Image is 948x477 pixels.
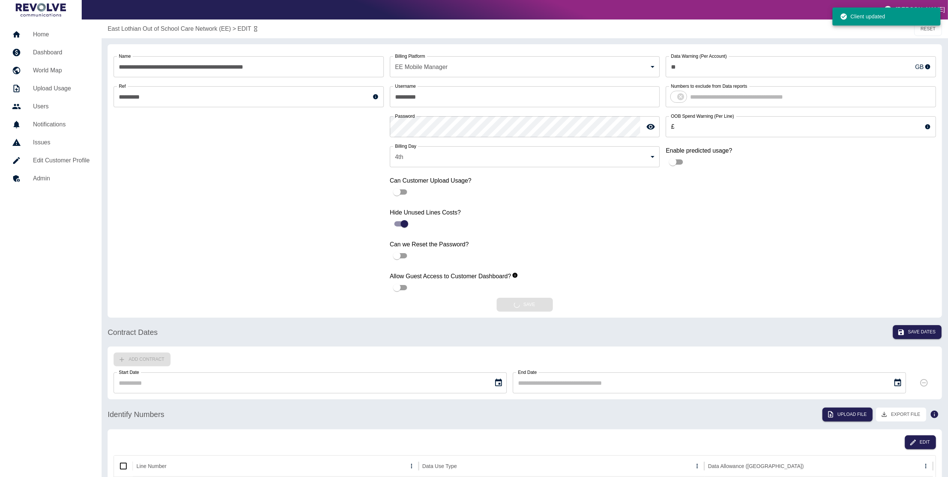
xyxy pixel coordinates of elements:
[33,84,90,93] h5: Upload Usage
[395,83,416,89] label: Username
[905,435,936,449] button: Edit
[840,10,885,23] div: Client updated
[119,83,126,89] label: Ref
[6,61,96,79] a: World Map
[893,325,942,339] button: Save Dates
[33,102,90,111] h5: Users
[390,240,660,249] label: Can we Reset the Password?
[666,146,936,155] label: Enable predicted usage?
[671,113,734,119] label: OOB Spend Warning (Per Line)
[119,369,139,375] label: Start Date
[692,461,702,471] button: Data Use Type column menu
[33,66,90,75] h5: World Map
[238,24,251,33] a: EDIT
[822,408,873,421] button: Upload File
[33,156,90,165] h5: Edit Customer Profile
[708,463,804,469] div: Data Allowance ([GEOGRAPHIC_DATA])
[6,151,96,169] a: Edit Customer Profile
[395,53,425,59] label: Billing Platform
[921,461,931,471] button: Data Allowance (GB) column menu
[491,375,506,390] button: Choose date
[373,94,379,100] svg: This is a unique reference for your use - it can be anything
[925,64,931,70] svg: This sets the monthly warning limit for your customer’s Mobile Data usage and will be displayed a...
[108,326,157,338] h6: Contract Dates
[136,463,166,469] div: Line Number
[108,24,231,33] a: East Lothian Out of School Care Network (EE)
[390,176,660,185] label: Can Customer Upload Usage?
[6,79,96,97] a: Upload Usage
[643,119,658,134] button: toggle password visibility
[671,122,674,131] p: £
[671,83,747,89] label: Numbers to exclude from Data reports
[6,43,96,61] a: Dashboard
[406,461,417,471] button: Line Number column menu
[6,115,96,133] a: Notifications
[33,48,90,57] h5: Dashboard
[6,169,96,187] a: Admin
[33,30,90,39] h5: Home
[925,124,931,130] svg: This sets the warning limit for each line’s Out-of-Bundle usage and usage exceeding the limit wil...
[671,53,727,59] label: Data Warning (Per Account)
[108,408,164,420] h6: Identify Numbers
[881,2,948,17] button: [PERSON_NAME]
[232,24,236,33] p: >
[927,407,942,422] button: Click here for instruction
[16,3,66,16] img: Logo
[914,22,942,36] button: RESET
[119,53,131,59] label: Name
[422,463,457,469] div: Data Use Type
[876,407,927,422] button: Export File
[512,272,518,278] svg: When enabled, this allows guest users to view your customer dashboards.
[33,120,90,129] h5: Notifications
[390,146,660,167] div: 4th
[33,138,90,147] h5: Issues
[890,375,905,390] button: Choose date
[6,97,96,115] a: Users
[6,133,96,151] a: Issues
[390,208,660,217] label: Hide Unused Lines Costs?
[390,272,660,280] label: Allow Guest Access to Customer Dashboard?
[395,143,416,149] label: Billing Day
[6,25,96,43] a: Home
[390,56,660,77] div: EE Mobile Manager
[518,369,537,375] label: End Date
[395,113,415,119] label: Password
[33,174,90,183] h5: Admin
